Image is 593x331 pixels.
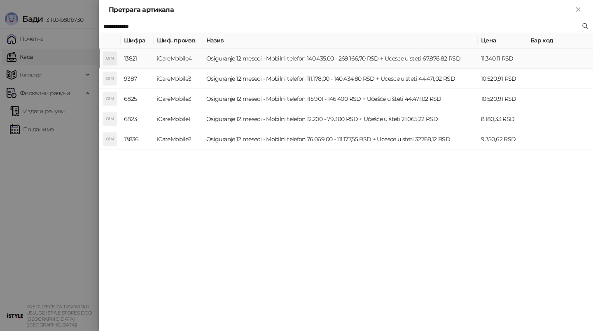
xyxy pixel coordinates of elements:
button: Close [573,5,583,15]
th: Назив [203,33,478,49]
td: 10.520,91 RSD [478,89,527,109]
td: 10.520,91 RSD [478,69,527,89]
td: Osiguranje 12 meseci - Mobilni telefon 111.178,00 - 140.434,80 RSD + Ucesce u steti 44.471,02 RSD [203,69,478,89]
td: Osiguranje 12 meseci - Mobilni telefon 12.200 - 79.300 RSD + Učešće u šteti 21.065,22 RSD [203,109,478,129]
div: Претрага артикала [109,5,573,15]
td: iCareMobile4 [154,49,203,69]
div: O1M [103,72,117,85]
div: O1M [103,52,117,65]
td: 6825 [121,89,154,109]
td: 11.340,11 RSD [478,49,527,69]
td: iCareMobile1 [154,109,203,129]
th: Цена [478,33,527,49]
div: O1M [103,133,117,146]
td: Osiguranje 12 meseci - Mobilni telefon 115.901 - 146.400 RSD + Učešće u šteti 44.471,02 RSD [203,89,478,109]
td: Osiguranje 12 meseci - Mobilni telefon 140.435,00 - 269.166,70 RSD + Ucesce u steti 67.876,82 RSD [203,49,478,69]
td: iCareMobile3 [154,89,203,109]
th: Шиф. произв. [154,33,203,49]
th: Бар код [527,33,593,49]
td: 13821 [121,49,154,69]
td: 9.350,62 RSD [478,129,527,149]
th: Шифра [121,33,154,49]
td: Osiguranje 12 meseci - Mobilni telefon 76.069,00 - 111.177,55 RSD + Ucesce u steti 32768,12 RSD [203,129,478,149]
td: iCareMobile2 [154,129,203,149]
td: 8.180,33 RSD [478,109,527,129]
td: 13836 [121,129,154,149]
div: O1M [103,112,117,126]
td: 6823 [121,109,154,129]
td: 9387 [121,69,154,89]
div: O1M [103,92,117,105]
td: iCareMobile3 [154,69,203,89]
